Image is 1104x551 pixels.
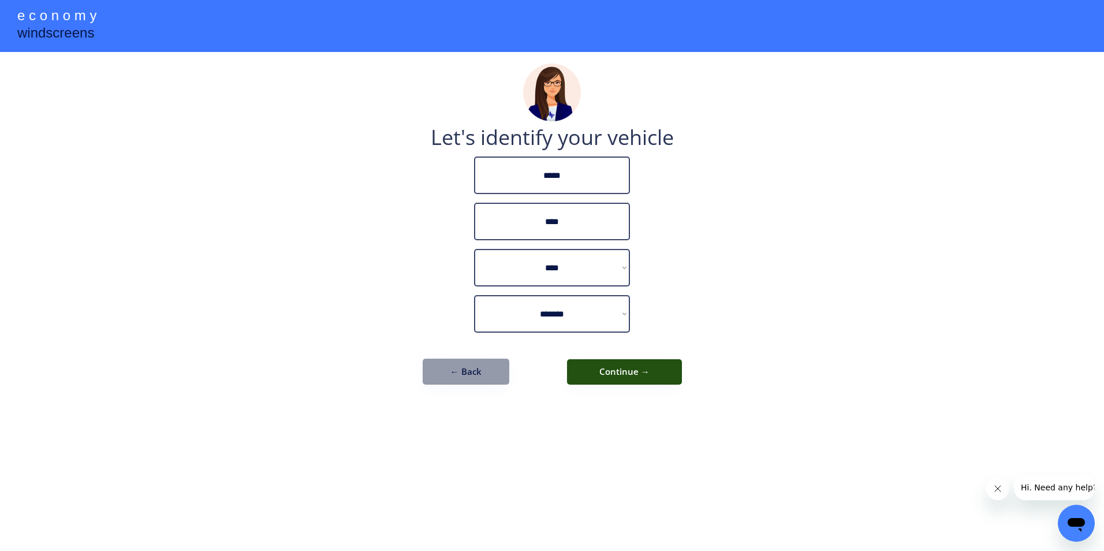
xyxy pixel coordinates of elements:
[423,359,509,385] button: ← Back
[1058,505,1095,542] iframe: Button to launch messaging window
[17,23,94,46] div: windscreens
[1014,475,1095,500] iframe: Message from company
[567,359,682,385] button: Continue →
[7,8,83,17] span: Hi. Need any help?
[431,127,674,148] div: Let's identify your vehicle
[523,64,581,121] img: madeline.png
[986,477,1009,500] iframe: Close message
[17,6,96,28] div: e c o n o m y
